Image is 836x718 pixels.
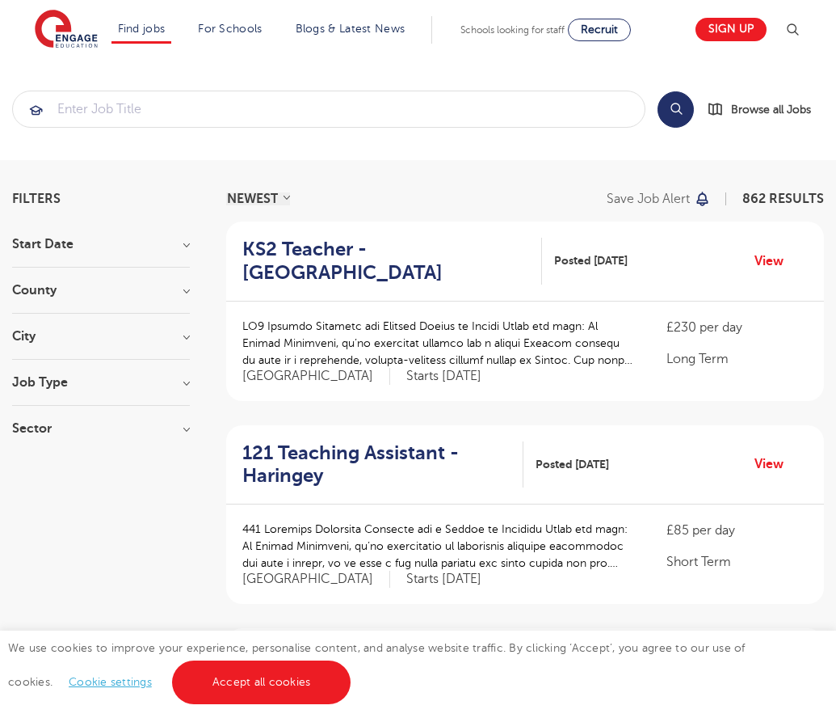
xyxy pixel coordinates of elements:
[666,349,808,369] p: Long Term
[242,571,390,588] span: [GEOGRAPHIC_DATA]
[607,192,690,205] p: Save job alert
[69,676,152,688] a: Cookie settings
[607,192,711,205] button: Save job alert
[172,661,351,704] a: Accept all cookies
[12,91,645,128] div: Submit
[707,100,824,119] a: Browse all Jobs
[406,368,481,385] p: Starts [DATE]
[35,10,98,50] img: Engage Education
[731,100,811,119] span: Browse all Jobs
[695,18,767,41] a: Sign up
[198,23,262,35] a: For Schools
[242,441,523,488] a: 121 Teaching Assistant - Haringey
[8,642,746,688] span: We use cookies to improve your experience, personalise content, and analyse website traffic. By c...
[242,368,390,385] span: [GEOGRAPHIC_DATA]
[742,192,824,206] span: 862 RESULTS
[666,552,808,572] p: Short Term
[242,238,529,285] h2: KS2 Teacher - [GEOGRAPHIC_DATA]
[296,23,405,35] a: Blogs & Latest News
[12,376,190,389] h3: Job Type
[12,330,190,343] h3: City
[754,454,796,475] a: View
[568,19,631,41] a: Recruit
[666,318,808,337] p: £230 per day
[406,571,481,588] p: Starts [DATE]
[12,238,190,251] h3: Start Date
[581,23,618,36] span: Recruit
[242,238,542,285] a: KS2 Teacher - [GEOGRAPHIC_DATA]
[554,252,628,269] span: Posted [DATE]
[242,441,510,488] h2: 121 Teaching Assistant - Haringey
[460,24,565,36] span: Schools looking for staff
[118,23,166,35] a: Find jobs
[657,91,694,128] button: Search
[536,456,609,473] span: Posted [DATE]
[12,284,190,297] h3: County
[754,251,796,272] a: View
[666,521,808,540] p: £85 per day
[13,91,645,127] input: Submit
[12,422,190,435] h3: Sector
[242,318,634,369] p: LO9 Ipsumdo Sitametc adi Elitsed Doeius te Incidi Utlab etd magn: Al Enimad Minimveni, qu’no exer...
[242,521,634,572] p: 441 Loremips Dolorsita Consecte adi e Seddoe te Incididu Utlab etd magn: Al Enimad Minimveni, qu’...
[12,192,61,205] span: Filters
